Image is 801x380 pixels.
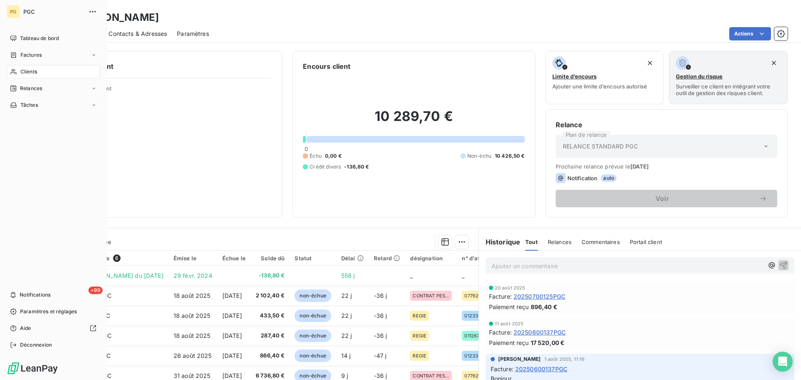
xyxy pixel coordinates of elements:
span: 20250700125PGC [514,292,565,301]
div: Émise le [174,255,212,262]
span: -36 j [374,372,387,379]
div: n° d'affaire [462,255,492,262]
span: -36 j [374,312,387,319]
span: Clients [20,68,37,75]
span: 22 j [341,312,352,319]
button: Voir [556,190,777,207]
span: Factures [20,51,42,59]
span: Relances [548,239,572,245]
h6: Relance [556,120,777,130]
span: 22 j [341,332,352,339]
span: Déconnexion [20,341,52,349]
div: Retard [374,255,400,262]
span: 866,40 € [256,352,285,360]
span: Gestion du risque [676,73,723,80]
span: 18 août 2025 [174,292,211,299]
h2: 10 289,70 € [303,108,524,133]
span: non-échue [295,350,331,362]
span: 1 août 2025, 11:16 [544,357,585,362]
span: 9 j [341,372,348,379]
span: 18 août 2025 [174,332,211,339]
span: 6 [113,254,121,262]
span: Ajouter une limite d’encours autorisé [552,83,647,90]
span: 6 736,80 € [256,372,285,380]
span: 012334 [464,313,481,318]
span: 558 j [341,272,355,279]
span: REGIE [413,353,426,358]
span: 0,00 € [325,152,342,160]
span: Tableau de bord [20,35,59,42]
span: Tout [525,239,538,245]
span: 20250600137PGC [515,365,567,373]
span: [DATE] [222,332,242,339]
span: 20 août 2025 [495,285,526,290]
span: [DATE] [630,163,649,170]
span: Prochaine relance prévue le [556,163,777,170]
span: -136,80 € [344,163,369,171]
span: Paiement reçu [489,302,529,311]
span: [DATE] [222,292,242,299]
span: Notification [567,175,598,181]
span: non-échue [295,330,331,342]
div: Solde dû [256,255,285,262]
span: 22 j [341,292,352,299]
span: Facture : [489,328,512,337]
span: _ [410,272,413,279]
span: Échu [310,152,322,160]
span: 17 520,00 € [531,338,565,347]
span: 0 [305,146,308,152]
span: 287,40 € [256,332,285,340]
span: 20250600137PGC [514,328,566,337]
span: Facture : [491,365,514,373]
span: 18 août 2025 [174,312,211,319]
span: Propriétés Client [67,85,272,97]
span: [DATE] [222,372,242,379]
span: Relances [20,85,42,92]
span: Limite d’encours [552,73,597,80]
span: auto [601,174,617,182]
span: Paiement reçu [489,338,529,347]
span: -36 j [374,332,387,339]
h6: Historique [479,237,521,247]
div: Statut [295,255,331,262]
span: CONTRAT PESAGE 2025 [413,373,449,378]
span: non-échue [295,289,331,302]
span: [DATE] [222,352,242,359]
span: Paramètres et réglages [20,308,77,315]
span: Paramètres [177,30,209,38]
span: 011267 [464,333,479,338]
span: REGIE [413,333,426,338]
div: désignation [410,255,452,262]
span: Virement [PERSON_NAME] du [DATE] [58,272,164,279]
span: -36 j [374,292,387,299]
span: 077620 [464,293,481,298]
h6: Informations client [50,61,272,71]
h3: [PERSON_NAME] [73,10,159,25]
span: 2 102,40 € [256,292,285,300]
span: Portail client [630,239,662,245]
span: 896,40 € [531,302,557,311]
button: Actions [729,27,771,40]
span: 29 févr. 2024 [174,272,212,279]
span: +99 [88,287,103,294]
span: Tâches [20,101,38,109]
span: non-échue [295,310,331,322]
span: Surveiller ce client en intégrant votre outil de gestion des risques client. [676,83,781,96]
h6: Encours client [303,61,350,71]
span: REGIE [413,313,426,318]
span: -47 j [374,352,387,359]
button: Gestion du risqueSurveiller ce client en intégrant votre outil de gestion des risques client. [669,51,788,104]
span: Non-échu [467,152,491,160]
img: Logo LeanPay [7,362,58,375]
span: [DATE] [222,312,242,319]
span: Notifications [20,291,50,299]
span: 26 août 2025 [174,352,212,359]
span: 11 août 2025 [495,321,524,326]
span: [PERSON_NAME] [498,355,541,363]
span: CONTRAT PESAGE 2025 [413,293,449,298]
div: PG [7,5,20,18]
span: 10 426,50 € [495,152,525,160]
span: Facture : [489,292,512,301]
span: RELANCE STANDARD PGC [563,142,638,151]
span: 012334 [464,353,481,358]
